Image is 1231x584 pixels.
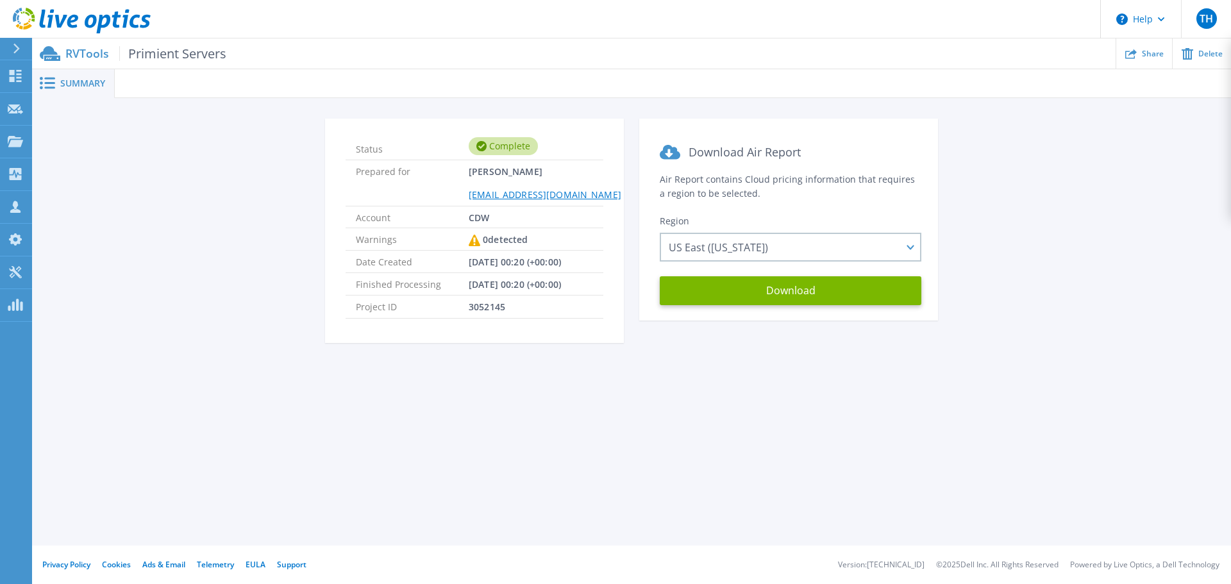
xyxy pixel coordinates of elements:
[142,559,185,570] a: Ads & Email
[469,137,538,155] div: Complete
[197,559,234,570] a: Telemetry
[277,559,306,570] a: Support
[65,46,226,61] p: RVTools
[356,138,469,154] span: Status
[102,559,131,570] a: Cookies
[356,228,469,250] span: Warnings
[1198,50,1223,58] span: Delete
[60,79,105,88] span: Summary
[689,144,801,160] span: Download Air Report
[246,559,265,570] a: EULA
[660,215,689,227] span: Region
[42,559,90,570] a: Privacy Policy
[1142,50,1164,58] span: Share
[469,188,621,201] a: [EMAIL_ADDRESS][DOMAIN_NAME]
[119,46,226,61] span: Primient Servers
[356,251,469,272] span: Date Created
[356,160,469,205] span: Prepared for
[356,273,469,295] span: Finished Processing
[660,233,921,262] div: US East ([US_STATE])
[469,160,621,205] span: [PERSON_NAME]
[469,296,505,317] span: 3052145
[660,173,915,199] span: Air Report contains Cloud pricing information that requires a region to be selected.
[469,273,561,295] span: [DATE] 00:20 (+00:00)
[356,296,469,317] span: Project ID
[469,251,561,272] span: [DATE] 00:20 (+00:00)
[469,228,528,251] div: 0 detected
[838,561,925,569] li: Version: [TECHNICAL_ID]
[1200,13,1213,24] span: TH
[1070,561,1219,569] li: Powered by Live Optics, a Dell Technology
[660,276,921,305] button: Download
[936,561,1059,569] li: © 2025 Dell Inc. All Rights Reserved
[469,206,489,228] span: CDW
[356,206,469,228] span: Account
